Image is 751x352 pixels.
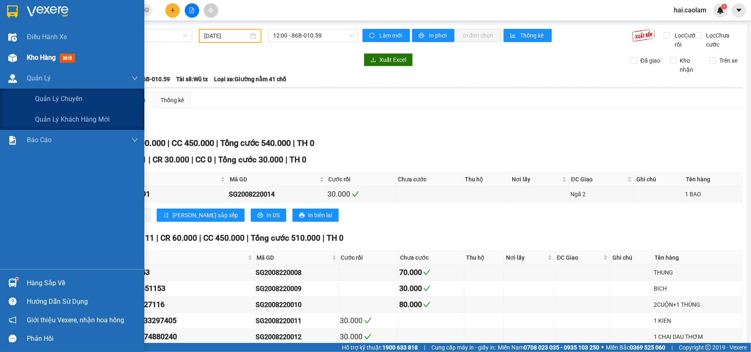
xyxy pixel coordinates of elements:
[557,253,602,262] span: ĐC Giao
[299,212,305,219] span: printer
[364,53,413,66] button: downloadXuất Excel
[189,7,195,13] span: file-add
[27,54,56,61] span: Kho hàng
[342,343,418,352] span: Hỗ trợ kỹ thuật:
[255,329,339,345] td: SG2008220012
[172,211,238,220] span: [PERSON_NAME] sắp xếp
[457,29,501,42] button: In đơn chọn
[160,96,184,105] div: Thống kê
[654,300,741,309] div: 2CUỘN+1 THÙNG
[255,297,339,313] td: SG2008220010
[370,57,376,63] span: download
[323,233,325,243] span: |
[606,343,665,352] span: Miền Bắc
[8,74,17,83] img: warehouse-icon
[571,175,626,184] span: ĐC Giao
[8,33,17,42] img: warehouse-icon
[721,4,727,9] sup: 1
[654,316,741,325] div: 1 KIEN
[382,344,418,351] strong: 1900 633 818
[247,233,249,243] span: |
[379,31,403,40] span: Làm mới
[208,7,214,13] span: aim
[255,265,339,281] td: SG2008220008
[379,55,406,64] span: Xuất Excel
[153,155,189,164] span: CR 30.000
[228,186,326,202] td: SG2008220014
[423,269,431,276] span: check
[79,331,253,343] div: PHONG VƯƠNG 0974880240
[8,54,17,62] img: warehouse-icon
[80,175,219,184] span: Người nhận
[570,190,633,199] div: Ngã 2
[652,251,742,265] th: Tên hàng
[667,5,713,15] span: hai.caolam
[148,155,151,164] span: |
[705,345,711,350] span: copyright
[27,277,138,289] div: Hàng sắp về
[671,31,699,49] span: Lọc Cước rồi
[723,4,725,9] span: 1
[431,343,496,352] span: Cung cấp máy in - giấy in:
[498,343,599,352] span: Miền Nam
[27,135,52,145] span: Báo cáo
[144,7,149,14] span: close-circle
[464,251,504,265] th: Thu hộ
[290,155,306,164] span: TH 0
[9,335,16,343] span: message
[229,189,325,199] div: SG2008220014
[204,31,249,40] input: 22/08/2020
[8,136,17,145] img: solution-icon
[216,138,218,148] span: |
[671,343,673,352] span: |
[79,299,253,310] div: ANH THẮNG 0767327116
[285,155,287,164] span: |
[328,188,394,200] div: 30.000
[399,283,463,294] div: 30.000
[256,332,337,342] div: SG2008220012
[132,75,138,82] span: down
[297,138,314,148] span: TH 0
[27,315,124,325] span: Giới thiệu Vexere, nhận hoa hồng
[654,332,741,341] div: 1 CHAI DAU THƠM
[9,316,16,324] span: notification
[273,29,353,42] span: 12:00 - 86B-010.59
[364,317,372,324] span: check
[256,268,337,278] div: SG2008220008
[214,155,216,164] span: |
[423,285,431,292] span: check
[504,29,552,42] button: bar-chartThống kê
[363,29,410,42] button: syncLàm mới
[127,138,165,148] span: CR 90.000
[185,3,199,18] button: file-add
[637,56,664,65] span: Đã giao
[292,209,339,222] button: printerIn biên lai
[134,233,154,243] span: SL 11
[251,209,286,222] button: printerIn DS
[419,33,426,39] span: printer
[157,209,245,222] button: sort-ascending[PERSON_NAME] sắp xếp
[685,190,741,199] div: 1 BAO
[132,137,138,143] span: down
[27,296,138,308] div: Hướng dẫn sử dụng
[79,315,253,326] div: THẦY TÂM ĐỨC 0933297405
[735,7,743,14] span: caret-down
[520,31,545,40] span: Thống kê
[203,233,245,243] span: CC 450.000
[195,155,212,164] span: CC 0
[255,313,339,329] td: SG2008220011
[399,299,463,310] div: 80.000
[266,211,280,220] span: In DS
[327,233,344,243] span: TH 0
[176,75,208,84] span: Tài xế: Wũ tx
[27,333,138,345] div: Phản hồi
[364,333,372,340] span: check
[412,29,454,42] button: printerIn phơi
[399,267,463,278] div: 70.000
[124,75,170,84] span: Số xe: 86B-010.59
[327,173,396,186] th: Cước rồi
[339,251,398,265] th: Cước rồi
[732,3,746,18] button: caret-down
[60,54,75,63] span: mới
[163,212,169,219] span: sort-ascending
